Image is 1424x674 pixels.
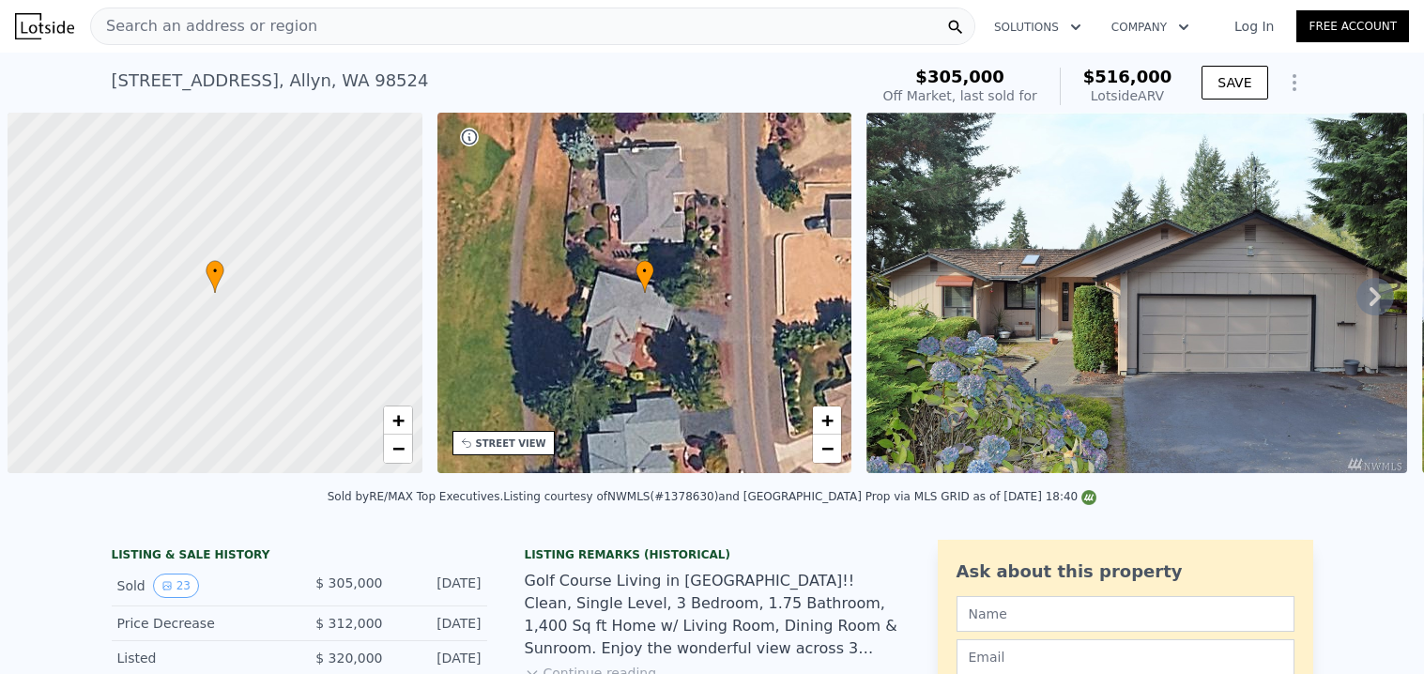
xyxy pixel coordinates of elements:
[1096,10,1204,44] button: Company
[391,437,404,460] span: −
[117,614,284,633] div: Price Decrease
[15,13,74,39] img: Lotside
[384,435,412,463] a: Zoom out
[398,649,482,667] div: [DATE]
[384,406,412,435] a: Zoom in
[635,263,654,280] span: •
[821,408,834,432] span: +
[979,10,1096,44] button: Solutions
[315,616,382,631] span: $ 312,000
[398,574,482,598] div: [DATE]
[821,437,834,460] span: −
[813,435,841,463] a: Zoom out
[1276,64,1313,101] button: Show Options
[957,596,1294,632] input: Name
[1296,10,1409,42] a: Free Account
[315,651,382,666] span: $ 320,000
[476,437,546,451] div: STREET VIEW
[117,649,284,667] div: Listed
[635,260,654,293] div: •
[206,260,224,293] div: •
[91,15,317,38] span: Search an address or region
[1212,17,1296,36] a: Log In
[117,574,284,598] div: Sold
[1081,490,1096,505] img: NWMLS Logo
[328,490,504,503] div: Sold by RE/MAX Top Executives .
[503,490,1096,503] div: Listing courtesy of NWMLS (#1378630) and [GEOGRAPHIC_DATA] Prop via MLS GRID as of [DATE] 18:40
[1083,67,1172,86] span: $516,000
[315,575,382,590] span: $ 305,000
[391,408,404,432] span: +
[398,614,482,633] div: [DATE]
[957,559,1294,585] div: Ask about this property
[525,570,900,660] div: Golf Course Living in [GEOGRAPHIC_DATA]!! Clean, Single Level, 3 Bedroom, 1.75 Bathroom, 1,400 Sq...
[883,86,1037,105] div: Off Market, last sold for
[915,67,1004,86] span: $305,000
[1202,66,1267,100] button: SAVE
[112,547,487,566] div: LISTING & SALE HISTORY
[866,113,1407,473] img: Sale: 121991363 Parcel: 101277380
[813,406,841,435] a: Zoom in
[153,574,199,598] button: View historical data
[112,68,429,94] div: [STREET_ADDRESS] , Allyn , WA 98524
[525,547,900,562] div: Listing Remarks (Historical)
[1083,86,1172,105] div: Lotside ARV
[206,263,224,280] span: •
